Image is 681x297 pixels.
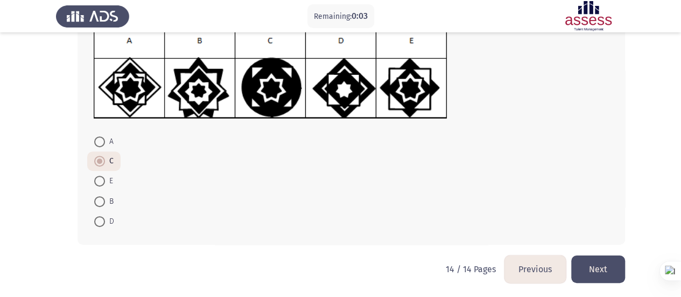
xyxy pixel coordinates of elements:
[105,175,113,188] span: E
[446,264,496,274] p: 14 / 14 Pages
[105,135,114,148] span: A
[571,255,625,283] button: load next page
[504,255,566,283] button: load previous page
[314,10,368,23] p: Remaining:
[56,1,129,31] img: Assess Talent Management logo
[94,21,447,119] img: UkFYYl8wNzRfQi5wbmcxNjkxMzAzNDM2MTQ5.png
[105,155,114,168] span: C
[552,1,625,31] img: Assessment logo of ASSESS Focus 4 Module Assessment (EN/AR) (Basic - IB)
[352,11,368,21] span: 0:03
[105,195,114,208] span: B
[105,215,114,228] span: D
